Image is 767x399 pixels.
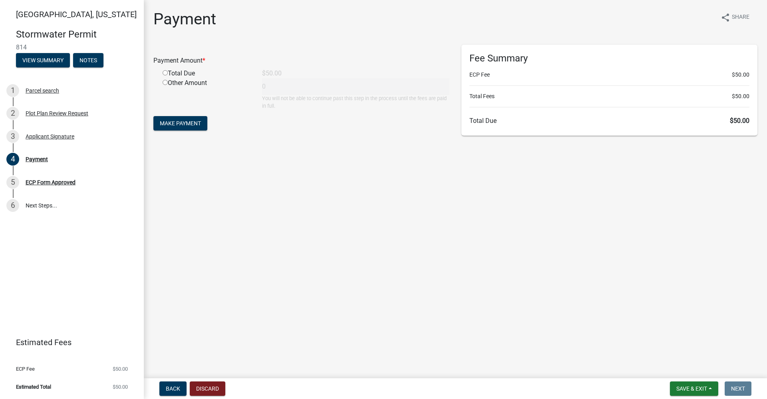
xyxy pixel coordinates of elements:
[676,385,707,392] span: Save & Exit
[113,366,128,371] span: $50.00
[469,53,749,64] h6: Fee Summary
[166,385,180,392] span: Back
[153,10,216,29] h1: Payment
[159,381,187,396] button: Back
[721,13,730,22] i: share
[73,57,103,64] wm-modal-confirm: Notes
[26,111,88,116] div: Plot Plan Review Request
[6,153,19,166] div: 4
[26,156,48,162] div: Payment
[153,116,207,130] button: Make Payment
[26,134,74,139] div: Applicant Signature
[16,384,51,389] span: Estimated Total
[113,384,128,389] span: $50.00
[6,84,19,97] div: 1
[730,117,749,124] span: $50.00
[26,88,59,93] div: Parcel search
[16,57,70,64] wm-modal-confirm: Summary
[16,29,137,40] h4: Stormwater Permit
[6,107,19,120] div: 2
[16,43,128,51] span: 814
[190,381,225,396] button: Discard
[16,366,35,371] span: ECP Fee
[16,53,70,67] button: View Summary
[6,176,19,189] div: 5
[147,56,455,65] div: Payment Amount
[26,180,76,185] div: ECP Form Approved
[160,120,201,126] span: Make Payment
[6,334,131,350] a: Estimated Fees
[469,117,749,124] h6: Total Due
[725,381,751,396] button: Next
[731,385,745,392] span: Next
[157,69,256,78] div: Total Due
[16,10,137,19] span: [GEOGRAPHIC_DATA], [US_STATE]
[732,13,749,22] span: Share
[6,130,19,143] div: 3
[469,92,749,101] li: Total Fees
[73,53,103,67] button: Notes
[670,381,718,396] button: Save & Exit
[157,78,256,110] div: Other Amount
[732,71,749,79] span: $50.00
[714,10,756,25] button: shareShare
[469,71,749,79] li: ECP Fee
[6,199,19,212] div: 6
[732,92,749,101] span: $50.00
